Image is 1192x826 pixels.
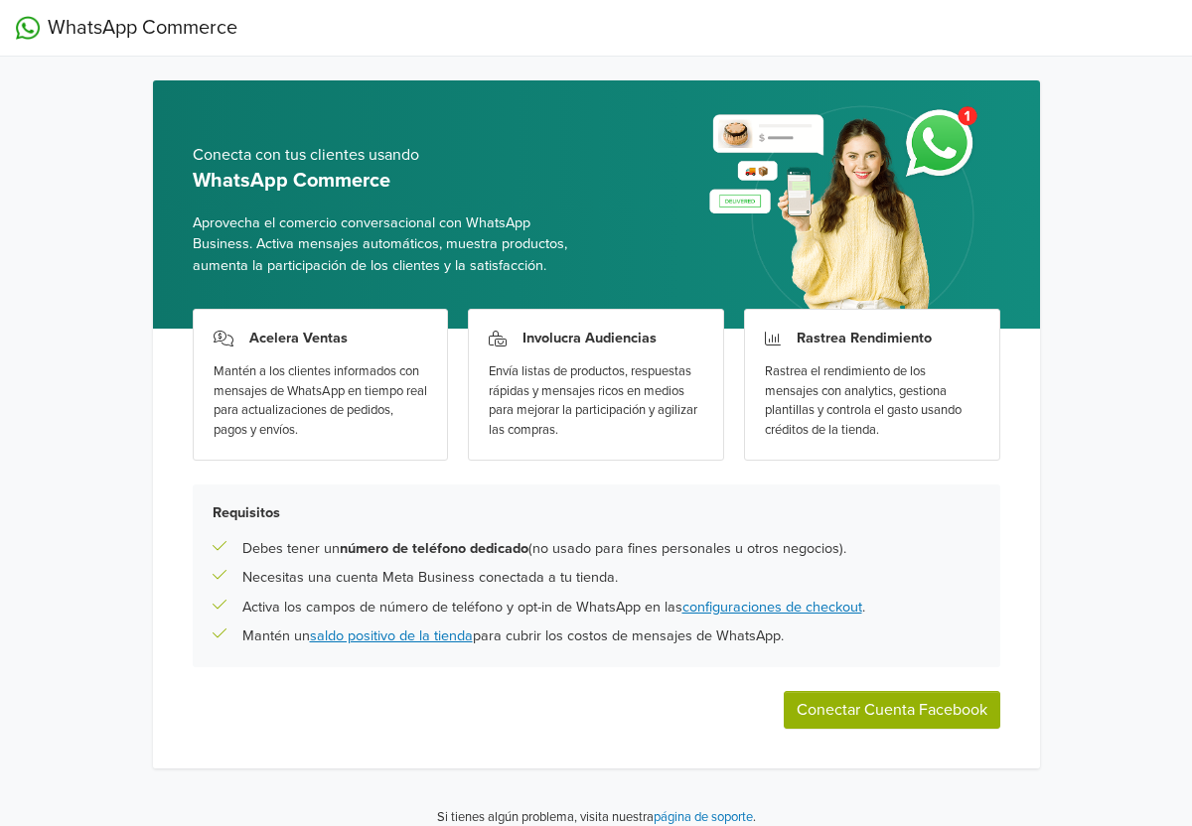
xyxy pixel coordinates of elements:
button: Conectar Cuenta Facebook [784,691,1000,729]
h3: Rastrea Rendimiento [797,330,932,346]
b: número de teléfono dedicado [340,540,528,557]
h3: Acelera Ventas [249,330,348,346]
span: WhatsApp Commerce [48,13,237,43]
img: WhatsApp [16,16,40,40]
p: Mantén un para cubrir los costos de mensajes de WhatsApp. [242,625,784,647]
h3: Involucra Audiencias [522,330,657,346]
img: whatsapp_setup_banner [692,94,999,329]
p: Necesitas una cuenta Meta Business conectada a tu tienda. [242,567,618,589]
span: Aprovecha el comercio conversacional con WhatsApp Business. Activa mensajes automáticos, muestra ... [193,212,581,277]
div: Mantén a los clientes informados con mensajes de WhatsApp en tiempo real para actualizaciones de ... [214,362,428,440]
h5: Requisitos [213,504,980,521]
h5: Conecta con tus clientes usando [193,146,581,165]
p: Debes tener un (no usado para fines personales u otros negocios). [242,538,846,560]
div: Envía listas de productos, respuestas rápidas y mensajes ricos en medios para mejorar la particip... [489,362,703,440]
div: Rastrea el rendimiento de los mensajes con analytics, gestiona plantillas y controla el gasto usa... [765,362,979,440]
a: configuraciones de checkout [682,599,862,616]
p: Activa los campos de número de teléfono y opt-in de WhatsApp en las . [242,597,865,619]
a: página de soporte [654,809,753,825]
a: saldo positivo de la tienda [310,627,473,644]
h5: WhatsApp Commerce [193,169,581,193]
